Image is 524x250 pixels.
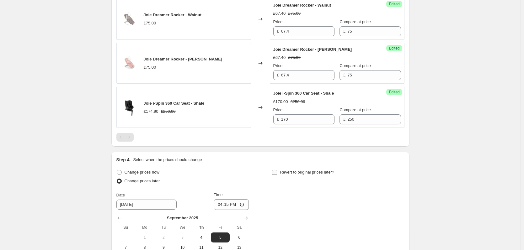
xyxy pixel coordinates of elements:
span: Th [195,225,208,230]
th: Wednesday [173,222,192,232]
div: £75.00 [144,64,156,70]
button: Show next month, October 2025 [241,214,250,222]
h2: Step 4. [116,157,131,163]
span: 7 [119,245,133,250]
span: Joie Dreamer Rocker - [PERSON_NAME] [273,47,352,52]
button: Saturday September 6 2025 [230,232,249,242]
span: Price [273,63,283,68]
strike: £250.00 [291,99,305,105]
span: 1 [138,235,152,240]
span: Change prices later [125,179,160,183]
span: Joie Dreamer Rocker - Walnut [144,13,201,17]
div: £75.00 [144,20,156,26]
div: £174.90 [144,108,158,115]
span: 10 [175,245,189,250]
img: JoieDreamerRockerWalnut1_80x.jpg [120,10,139,29]
span: Mo [138,225,152,230]
span: Price [273,19,283,24]
span: £ [277,117,279,122]
img: Joiei-Spin360CarSeat-Shale1_80x.png [120,98,139,117]
div: £67.40 [273,55,286,61]
span: Joie Dreamer Rocker - [PERSON_NAME] [144,57,222,61]
span: 4 [195,235,208,240]
span: Joie i-Spin 360 Car Seat - Shale [273,91,334,96]
span: Date [116,193,125,197]
button: Friday September 5 2025 [211,232,230,242]
img: JoieDreamerRockerLola1_80x.jpg [120,54,139,73]
strike: £75.00 [288,10,301,17]
span: Fr [213,225,227,230]
span: 13 [232,245,246,250]
span: Edited [389,46,399,51]
span: £ [343,73,345,77]
span: We [175,225,189,230]
th: Thursday [192,222,211,232]
button: Today Thursday September 4 2025 [192,232,211,242]
span: 6 [232,235,246,240]
span: Edited [389,90,399,95]
th: Sunday [116,222,135,232]
span: Price [273,107,283,112]
input: 9/4/2025 [116,200,177,210]
span: Change prices now [125,170,159,174]
th: Tuesday [154,222,173,232]
span: 12 [213,245,227,250]
span: Su [119,225,133,230]
th: Monday [135,222,154,232]
span: Sa [232,225,246,230]
th: Saturday [230,222,249,232]
th: Friday [211,222,230,232]
strike: £75.00 [288,55,301,61]
span: Edited [389,2,399,7]
span: 9 [157,245,170,250]
span: £ [343,117,345,122]
p: Select when the prices should change [133,157,202,163]
button: Wednesday September 3 2025 [173,232,192,242]
span: 8 [138,245,152,250]
span: Time [214,192,222,197]
span: Compare at price [340,63,371,68]
span: Compare at price [340,107,371,112]
nav: Pagination [116,133,134,142]
div: £67.40 [273,10,286,17]
span: £ [277,29,279,34]
span: Joie Dreamer Rocker - Walnut [273,3,331,8]
div: £170.00 [273,99,288,105]
span: £ [277,73,279,77]
span: Joie i-Spin 360 Car Seat - Shale [144,101,205,106]
span: Revert to original prices later? [280,170,334,174]
span: 2 [157,235,170,240]
button: Show previous month, August 2025 [115,214,124,222]
span: 11 [195,245,208,250]
span: Tu [157,225,170,230]
span: 3 [175,235,189,240]
strike: £250.00 [161,108,176,115]
span: 5 [213,235,227,240]
span: £ [343,29,345,34]
span: Compare at price [340,19,371,24]
input: 12:00 [214,199,249,210]
button: Monday September 1 2025 [135,232,154,242]
button: Tuesday September 2 2025 [154,232,173,242]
